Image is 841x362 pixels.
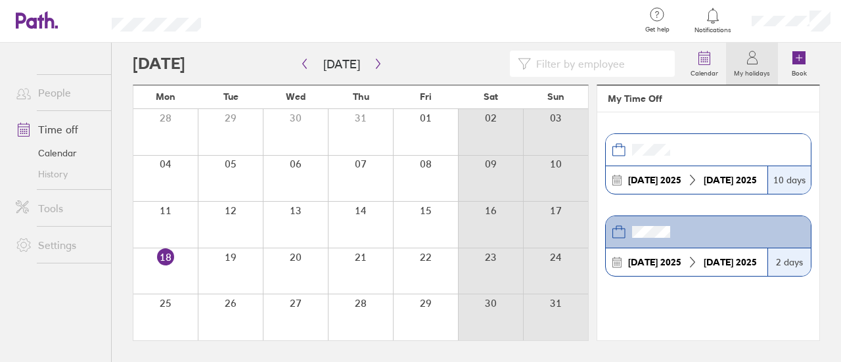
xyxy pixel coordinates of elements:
input: Filter by employee [531,51,667,76]
a: Tools [5,195,111,221]
a: Book [778,43,820,85]
strong: [DATE] [628,174,658,186]
a: Calendar [683,43,726,85]
span: Wed [286,91,306,102]
div: 10 days [767,166,811,194]
a: Calendar [5,143,111,164]
a: [DATE] 2025[DATE] 20252 days [605,215,811,277]
a: History [5,164,111,185]
a: My holidays [726,43,778,85]
div: 2025 [623,175,687,185]
a: [DATE] 2025[DATE] 202510 days [605,133,811,194]
label: My holidays [726,66,778,78]
a: People [5,79,111,106]
a: Time off [5,116,111,143]
span: Mon [156,91,175,102]
button: [DATE] [313,53,371,75]
span: Get help [636,26,679,34]
label: Book [784,66,815,78]
span: Tue [223,91,239,102]
span: Thu [353,91,369,102]
span: Sat [484,91,498,102]
span: Fri [420,91,432,102]
div: 2 days [767,248,811,276]
div: 2025 [623,257,687,267]
a: Notifications [692,7,735,34]
div: 2025 [698,175,762,185]
div: 2025 [698,257,762,267]
header: My Time Off [597,85,819,112]
strong: [DATE] [628,256,658,268]
span: Notifications [692,26,735,34]
label: Calendar [683,66,726,78]
strong: [DATE] [704,174,733,186]
span: Sun [547,91,564,102]
a: Settings [5,232,111,258]
strong: [DATE] [704,256,733,268]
